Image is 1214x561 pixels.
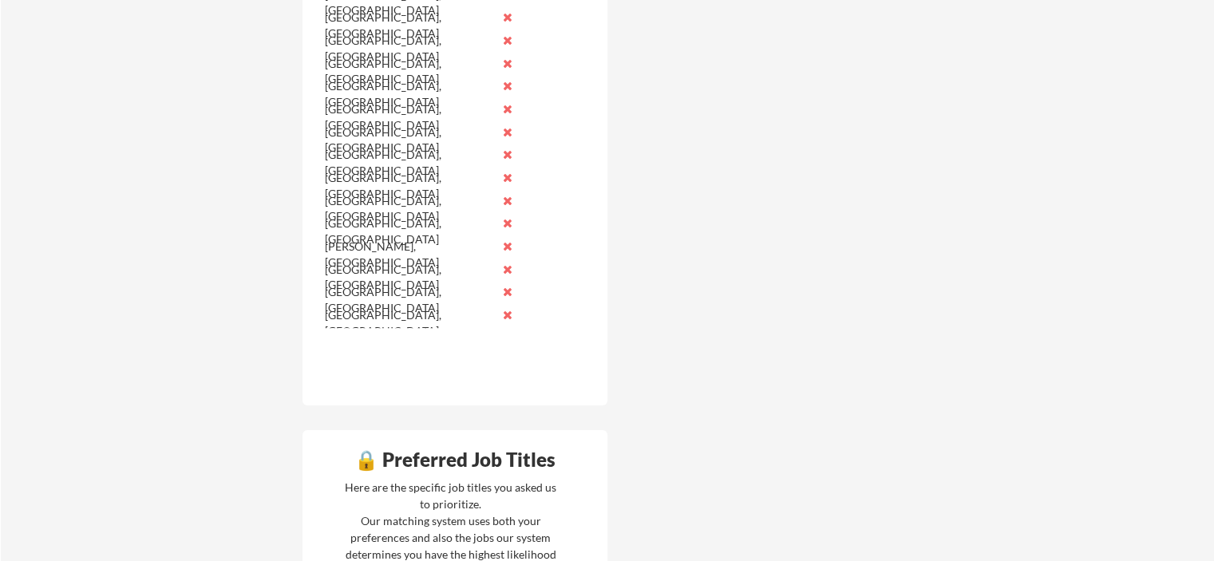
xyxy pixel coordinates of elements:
div: [GEOGRAPHIC_DATA], [GEOGRAPHIC_DATA] [325,284,493,315]
div: [GEOGRAPHIC_DATA], [GEOGRAPHIC_DATA] [325,147,493,178]
div: [GEOGRAPHIC_DATA], [GEOGRAPHIC_DATA] [325,307,493,338]
div: [GEOGRAPHIC_DATA], [GEOGRAPHIC_DATA] [325,262,493,293]
div: [GEOGRAPHIC_DATA], [GEOGRAPHIC_DATA] [325,193,493,224]
div: [GEOGRAPHIC_DATA], [GEOGRAPHIC_DATA] [325,10,493,41]
div: [GEOGRAPHIC_DATA], [GEOGRAPHIC_DATA] [325,56,493,87]
div: [GEOGRAPHIC_DATA], [GEOGRAPHIC_DATA] [325,101,493,132]
div: [GEOGRAPHIC_DATA], [GEOGRAPHIC_DATA] [325,124,493,156]
div: [GEOGRAPHIC_DATA], [GEOGRAPHIC_DATA] [325,33,493,64]
div: [GEOGRAPHIC_DATA], [GEOGRAPHIC_DATA] [325,78,493,109]
div: [GEOGRAPHIC_DATA], [GEOGRAPHIC_DATA] [325,170,493,201]
div: [PERSON_NAME], [GEOGRAPHIC_DATA] [325,239,493,270]
div: 🔒 Preferred Job Titles [306,450,603,469]
div: [GEOGRAPHIC_DATA], [GEOGRAPHIC_DATA] [325,215,493,247]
